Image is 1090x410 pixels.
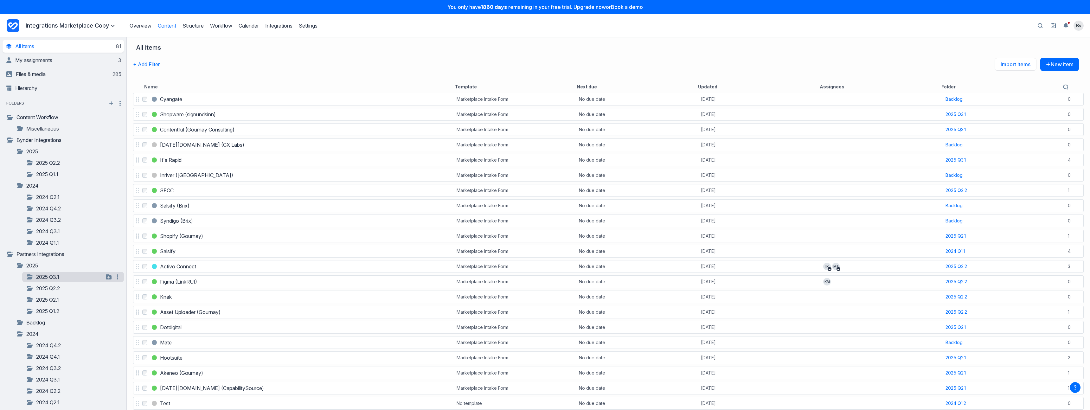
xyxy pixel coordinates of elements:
[946,324,966,330] a: 2025 Q2.1
[160,171,233,179] a: Inriver ([GEOGRAPHIC_DATA])
[265,22,292,29] a: Integrations
[701,111,716,118] span: [DATE]
[946,370,966,376] div: 2025 Q2.1
[160,369,203,377] h3: Akeneo (Gournay)
[701,96,716,102] span: [DATE]
[946,142,963,148] a: Backlog
[160,187,174,194] span: SFCC
[26,273,104,281] a: 2025 Q3.1
[946,385,966,391] a: 2025 Q2.1
[160,95,182,103] span: Cyangate
[158,22,176,29] a: Content
[160,202,189,209] a: Salsify (Brix)
[16,182,121,189] a: 2024
[941,84,956,90] button: Folder
[946,202,963,209] div: Backlog
[26,227,121,235] a: 2024 Q3.1
[820,84,844,90] button: Assignees
[299,22,317,29] a: Settings
[7,18,19,33] a: Project Dashboard
[698,84,717,90] button: Updated
[946,218,963,224] a: Backlog
[946,111,966,118] a: 2025 Q3.1
[160,339,172,346] a: Mate
[579,126,605,133] div: No due date
[26,159,121,167] a: 2025 Q2.2
[6,113,121,121] a: Content Workflow
[579,355,605,361] div: No due date
[579,279,605,285] div: No due date
[1074,21,1084,31] summary: View profile menu
[26,205,121,212] a: 2024 Q4.2
[16,319,121,326] a: Backlog
[160,111,216,118] span: Shopware (signundsinn)
[946,187,967,194] a: 2025 Q2.2
[16,262,121,269] a: 2025
[114,273,121,281] button: More actions for 2025 Q3.1
[115,43,121,49] div: 81
[26,342,121,349] a: 2024 Q4.2
[160,247,176,255] span: Salsify
[946,279,967,285] div: 2025 Q2.2
[160,384,264,392] a: [DATE][DOMAIN_NAME] (CapabilitySource)
[160,156,182,164] h3: It's Rapid
[160,278,197,285] a: Figma (LinkRUI)
[15,57,52,63] span: My assignments
[160,308,221,316] a: Asset Uploader (Gournay)
[26,193,121,201] a: 2024 Q2.1
[160,141,244,149] span: [DATE][DOMAIN_NAME] (CX Labs)
[701,370,716,376] span: [DATE]
[701,157,716,163] span: [DATE]
[144,84,158,90] button: Name
[160,400,170,407] a: Test
[701,355,716,361] span: [DATE]
[995,58,1036,71] a: Import items
[701,279,716,285] span: [DATE]
[6,40,121,53] a: All items81
[701,218,716,224] span: [DATE]
[160,232,203,240] span: Shopify (Gournay)
[3,100,28,106] span: folders
[579,142,605,148] div: No due date
[946,157,966,163] a: 2025 Q3.1
[160,354,183,362] a: Hootsuite
[946,172,963,178] a: Backlog
[946,339,963,346] a: Backlog
[160,263,196,270] h3: Activo Connect
[6,82,121,94] a: Hierarchy
[579,309,605,315] div: No due date
[26,239,121,247] a: 2024 Q1.1
[946,400,966,407] div: 2024 Q1.2
[579,233,605,239] div: No due date
[577,84,597,90] button: Next due
[160,217,193,225] a: Syndigo (Brix)
[26,353,121,361] a: 2024 Q4.1
[160,293,172,301] h3: Knak
[946,294,967,300] a: 2025 Q2.2
[1048,21,1058,31] a: Setup guide
[26,216,121,224] a: 2024 Q3.2
[946,263,967,270] div: 2025 Q2.2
